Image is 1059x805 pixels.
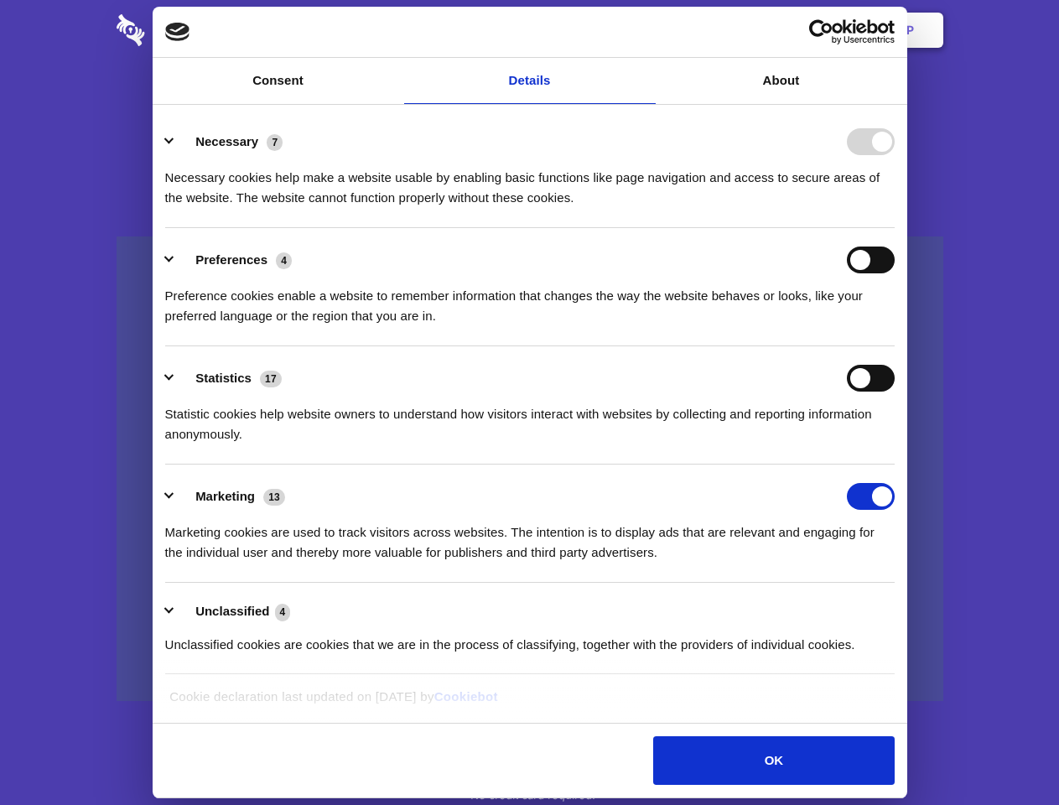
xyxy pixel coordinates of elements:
a: Pricing [492,4,565,56]
span: 7 [267,134,283,151]
a: Login [761,4,833,56]
div: Unclassified cookies are cookies that we are in the process of classifying, together with the pro... [165,622,895,655]
img: logo-wordmark-white-trans-d4663122ce5f474addd5e946df7df03e33cb6a1c49d2221995e7729f52c070b2.svg [117,14,260,46]
button: Unclassified (4) [165,601,301,622]
label: Marketing [195,489,255,503]
label: Preferences [195,252,267,267]
button: Marketing (13) [165,483,296,510]
div: Statistic cookies help website owners to understand how visitors interact with websites by collec... [165,392,895,444]
img: logo [165,23,190,41]
button: Statistics (17) [165,365,293,392]
button: Necessary (7) [165,128,293,155]
button: Preferences (4) [165,247,303,273]
a: Cookiebot [434,689,498,704]
span: 4 [276,252,292,269]
span: 13 [263,489,285,506]
label: Necessary [195,134,258,148]
label: Statistics [195,371,252,385]
h4: Auto-redaction of sensitive data, encrypted data sharing and self-destructing private chats. Shar... [117,153,943,208]
a: Wistia video thumbnail [117,236,943,702]
div: Marketing cookies are used to track visitors across websites. The intention is to display ads tha... [165,510,895,563]
button: OK [653,736,894,785]
span: 4 [275,604,291,621]
a: Consent [153,58,404,104]
a: Usercentrics Cookiebot - opens in a new window [748,19,895,44]
a: Details [404,58,656,104]
span: 17 [260,371,282,387]
div: Cookie declaration last updated on [DATE] by [157,687,902,719]
div: Necessary cookies help make a website usable by enabling basic functions like page navigation and... [165,155,895,208]
a: Contact [680,4,757,56]
div: Preference cookies enable a website to remember information that changes the way the website beha... [165,273,895,326]
h1: Eliminate Slack Data Loss. [117,75,943,136]
a: About [656,58,907,104]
